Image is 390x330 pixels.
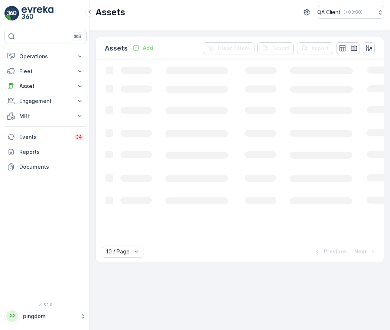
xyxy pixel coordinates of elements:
[313,247,348,256] button: Previous
[257,42,294,54] button: Export
[143,44,153,52] p: Add
[105,43,128,54] p: Assets
[4,64,87,79] button: Fleet
[344,9,363,15] p: ( +03:00 )
[4,302,87,307] span: v 1.52.0
[76,134,82,140] p: 34
[312,45,329,52] p: Import
[317,9,341,16] p: QA Client
[19,133,70,141] p: Events
[297,42,333,54] button: Import
[19,68,72,75] p: Fleet
[129,43,156,52] button: Add
[4,130,87,145] a: Events34
[19,163,84,171] p: Documents
[4,6,19,21] img: logo
[19,82,72,90] p: Asset
[22,6,53,21] img: logo_light-DOdMpM7g.png
[95,6,125,18] p: Assets
[354,248,367,255] p: Next
[4,79,87,94] button: Asset
[74,33,81,39] p: ⌘B
[19,53,72,60] p: Operations
[4,94,87,109] button: Engagement
[4,159,87,174] a: Documents
[4,49,87,64] button: Operations
[4,308,87,324] button: PPpingdom
[4,109,87,123] button: MRF
[19,148,84,156] p: Reports
[19,112,72,120] p: MRF
[324,248,347,255] p: Previous
[317,6,384,19] button: QA Client(+03:00)
[19,97,72,105] p: Engagement
[23,313,76,320] p: pingdom
[218,45,250,52] p: Clear Filters
[203,42,254,54] button: Clear Filters
[354,247,378,256] button: Next
[4,145,87,159] a: Reports
[272,45,289,52] p: Export
[6,310,18,322] div: PP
